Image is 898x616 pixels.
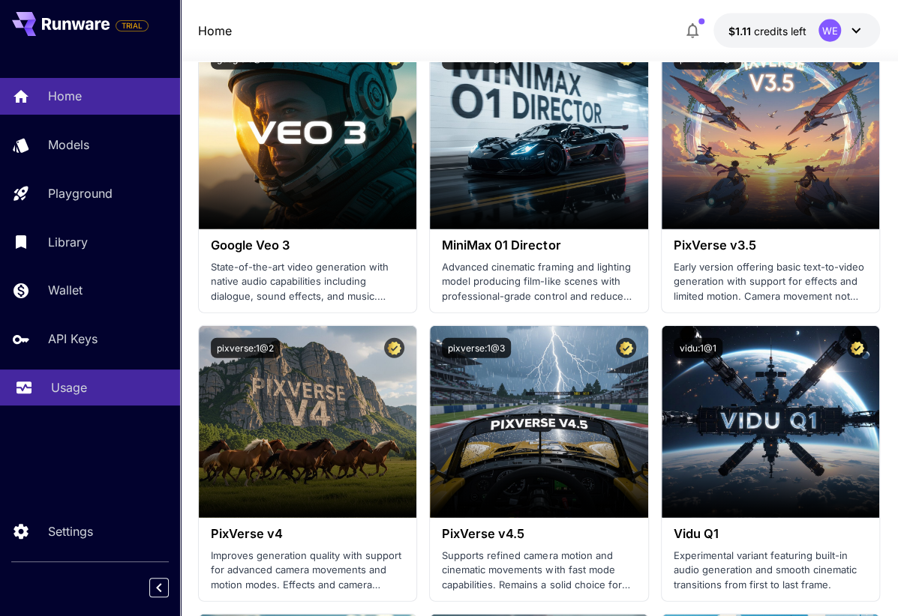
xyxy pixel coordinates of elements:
[818,19,841,42] div: WE
[847,338,867,358] button: Certified Model – Vetted for best performance and includes a commercial license.
[442,260,635,304] p: Advanced cinematic framing and lighting model producing film-like scenes with professional-grade ...
[713,13,880,48] button: $1.1087WE
[662,37,879,229] img: alt
[198,22,232,40] nav: breadcrumb
[728,25,754,37] span: $1.11
[199,326,416,518] img: alt
[51,378,87,396] p: Usage
[211,338,280,358] button: pixverse:1@2
[442,238,635,253] h3: MiniMax 01 Director
[674,527,867,541] h3: Vidu Q1
[728,23,806,39] div: $1.1087
[48,136,89,154] p: Models
[116,20,148,31] span: TRIAL
[674,238,867,253] h3: PixVerse v3.5
[674,260,867,304] p: Early version offering basic text-to-video generation with support for effects and limited motion...
[442,338,511,358] button: pixverse:1@3
[616,338,636,358] button: Certified Model – Vetted for best performance and includes a commercial license.
[48,330,98,348] p: API Keys
[161,574,180,601] div: Collapse sidebar
[442,527,635,541] h3: PixVerse v4.5
[198,22,232,40] a: Home
[199,37,416,229] img: alt
[211,238,404,253] h3: Google Veo 3
[211,260,404,304] p: State-of-the-art video generation with native audio capabilities including dialogue, sound effect...
[754,25,806,37] span: credits left
[149,578,169,597] button: Collapse sidebar
[674,338,722,358] button: vidu:1@1
[48,184,113,202] p: Playground
[674,549,867,593] p: Experimental variant featuring built-in audio generation and smooth cinematic transitions from fi...
[662,326,879,518] img: alt
[384,338,404,358] button: Certified Model – Vetted for best performance and includes a commercial license.
[211,527,404,541] h3: PixVerse v4
[211,549,404,593] p: Improves generation quality with support for advanced camera movements and motion modes. Effects ...
[48,281,83,299] p: Wallet
[48,87,82,105] p: Home
[116,16,149,34] span: Add your payment card to enable full platform functionality.
[442,549,635,593] p: Supports refined camera motion and cinematic movements with fast mode capabilities. Remains a sol...
[430,326,647,518] img: alt
[48,233,88,251] p: Library
[430,37,647,229] img: alt
[48,522,93,540] p: Settings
